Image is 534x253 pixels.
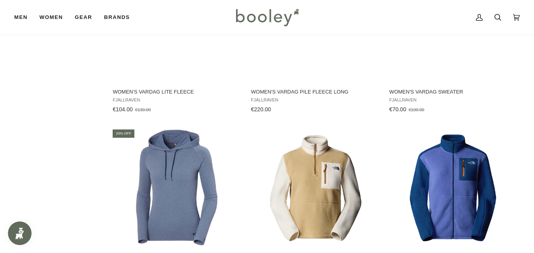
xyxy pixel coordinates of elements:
span: Women's Vardag Lite Fleece [113,88,240,96]
img: Helly Hansen Women's Verglas Light Hoodie Ocean - Booley Galway [117,128,236,247]
img: The North Face Women's Yumiori 1/4 Zip Fleece Khaki Stone / White Dune / Utility Brown - Booley G... [255,128,374,247]
span: Women [40,13,63,21]
span: Fjallraven [389,97,517,103]
span: Fjallraven [251,97,379,103]
span: Gear [75,13,92,21]
span: €100.00 [409,107,425,112]
span: €104.00 [113,106,133,112]
span: €130.00 [135,107,151,112]
span: Brands [104,13,130,21]
iframe: Button to open loyalty program pop-up [8,221,32,245]
span: Women's Vardag Sweater [389,88,517,96]
div: 20% off [113,129,134,138]
img: Booley [232,6,302,29]
span: Men [14,13,28,21]
span: €220.00 [251,106,271,112]
span: Fjallraven [113,97,240,103]
span: €70.00 [389,106,406,112]
img: The North Face Women's Yumiori Full Zip Fleece Indigo Plum / Estate Blue / Iron Bronze - Booley G... [394,128,512,247]
span: Women's Vardag Pile Fleece Long [251,88,379,96]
